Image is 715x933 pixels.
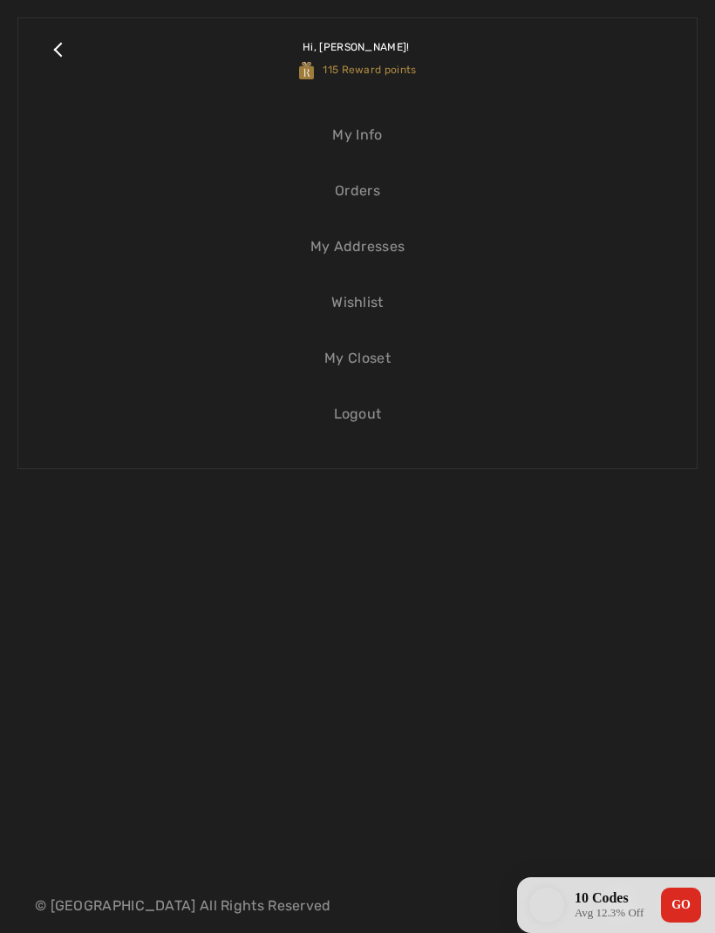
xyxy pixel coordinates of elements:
a: Logout [36,395,679,433]
p: © [GEOGRAPHIC_DATA] All Rights Reserved [35,900,421,912]
a: My Info [36,116,679,154]
a: My Closet [36,339,679,378]
a: My Addresses [36,228,679,266]
a: Wishlist [36,283,679,322]
span: 115 Reward points [299,64,417,76]
span: Hi, [PERSON_NAME]! [303,41,409,53]
a: Orders [36,172,679,210]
